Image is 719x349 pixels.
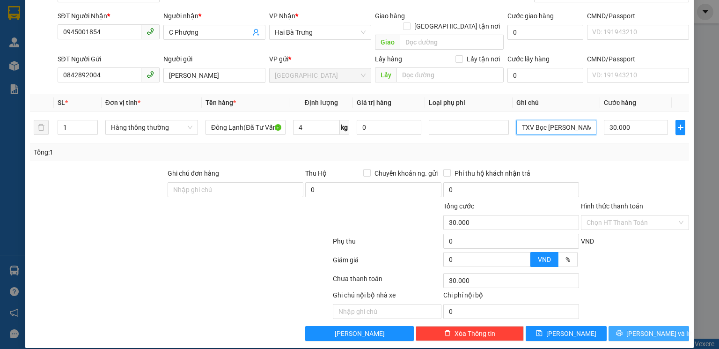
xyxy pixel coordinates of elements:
[163,11,265,21] div: Người nhận
[168,182,303,197] input: Ghi chú đơn hàng
[275,68,366,82] span: Thủ Đức
[396,67,504,82] input: Dọc đường
[609,326,690,341] button: printer[PERSON_NAME] và In
[34,147,278,157] div: Tổng: 1
[332,255,442,271] div: Giảm giá
[513,94,600,112] th: Ghi chú
[587,11,689,21] div: CMND/Passport
[507,68,583,83] input: Cước lấy hàng
[507,12,554,20] label: Cước giao hàng
[411,21,504,31] span: [GEOGRAPHIC_DATA] tận nơi
[333,304,441,319] input: Nhập ghi chú
[340,120,349,135] span: kg
[305,99,338,106] span: Định lượng
[581,238,594,245] span: VND
[443,202,474,210] span: Tổng cước
[332,236,442,252] div: Phụ thu
[443,290,579,304] div: Chi phí nội bộ
[111,120,192,134] span: Hàng thông thường
[305,326,413,341] button: [PERSON_NAME]
[252,29,260,36] span: user-add
[357,120,421,135] input: 0
[58,99,65,106] span: SL
[675,120,685,135] button: plus
[58,11,160,21] div: SĐT Người Nhận
[587,54,689,64] div: CMND/Passport
[375,12,405,20] span: Giao hàng
[275,25,366,39] span: Hai Bà Trưng
[416,326,524,341] button: deleteXóa Thông tin
[507,25,583,40] input: Cước giao hàng
[604,99,636,106] span: Cước hàng
[269,54,371,64] div: VP gửi
[375,67,396,82] span: Lấy
[581,202,643,210] label: Hình thức thanh toán
[538,256,551,263] span: VND
[305,170,327,177] span: Thu Hộ
[333,290,441,304] div: Ghi chú nội bộ nhà xe
[371,168,441,178] span: Chuyển khoản ng. gửi
[269,12,295,20] span: VP Nhận
[455,328,495,339] span: Xóa Thông tin
[444,330,451,337] span: delete
[147,71,154,78] span: phone
[400,35,504,50] input: Dọc đường
[516,120,596,135] input: Ghi Chú
[565,256,570,263] span: %
[205,99,236,106] span: Tên hàng
[34,120,49,135] button: delete
[451,168,534,178] span: Phí thu hộ khách nhận trả
[425,94,513,112] th: Loại phụ phí
[375,55,402,63] span: Lấy hàng
[546,328,596,339] span: [PERSON_NAME]
[58,54,160,64] div: SĐT Người Gửi
[335,328,385,339] span: [PERSON_NAME]
[147,28,154,35] span: phone
[536,330,543,337] span: save
[507,55,550,63] label: Cước lấy hàng
[332,274,442,290] div: Chưa thanh toán
[168,170,219,177] label: Ghi chú đơn hàng
[357,99,391,106] span: Giá trị hàng
[526,326,607,341] button: save[PERSON_NAME]
[205,120,286,135] input: VD: Bàn, Ghế
[616,330,623,337] span: printer
[163,54,265,64] div: Người gửi
[676,124,685,131] span: plus
[463,54,504,64] span: Lấy tận nơi
[626,328,692,339] span: [PERSON_NAME] và In
[375,35,400,50] span: Giao
[105,99,140,106] span: Đơn vị tính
